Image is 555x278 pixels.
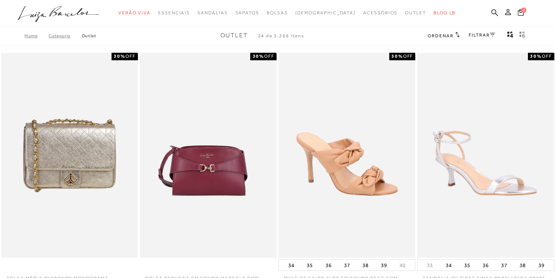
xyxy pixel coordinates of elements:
[235,6,259,20] a: categoryNavScreenReaderText
[542,53,552,59] span: OFF
[536,260,546,270] button: 39
[197,6,228,20] a: categoryNavScreenReaderText
[462,260,472,270] button: 35
[2,54,137,257] img: Bolsa média pesponto monograma dourado
[517,260,528,270] button: 38
[141,54,276,257] img: BOLSA PEQUENA EM COURO MARSALA COM FERRAGEM EM GANCHO
[158,10,190,15] span: Essenciais
[252,53,264,59] strong: 30%
[295,6,356,20] a: noSubCategoriesText
[418,54,553,257] a: SANDÁLIA DE TIRAS FINAS METALIZADA PRATA DE SALTO MÉDIO SANDÁLIA DE TIRAS FINAS METALIZADA PRATA ...
[443,260,454,270] button: 34
[434,6,456,20] a: BLOG LB
[517,31,527,41] button: gridText6Desc
[118,6,151,20] a: categoryNavScreenReaderText
[295,10,356,15] span: [DEMOGRAPHIC_DATA]
[286,260,297,270] button: 34
[141,54,276,257] a: BOLSA PEQUENA EM COURO MARSALA COM FERRAGEM EM GANCHO BOLSA PEQUENA EM COURO MARSALA COM FERRAGEM...
[158,6,190,20] a: categoryNavScreenReaderText
[515,8,526,18] button: 0
[49,33,81,38] a: Categoria
[499,260,509,270] button: 37
[425,262,435,269] button: 33
[114,53,125,59] strong: 30%
[235,10,259,15] span: Sapatos
[530,53,542,59] strong: 30%
[279,54,414,257] a: MULE DE SALTO ALTO EM COURO BEGE COM LAÇOS MULE DE SALTO ALTO EM COURO BEGE COM LAÇOS
[379,260,389,270] button: 39
[428,33,453,38] span: Ordenar
[434,10,456,15] span: BLOG LB
[405,6,426,20] a: categoryNavScreenReaderText
[118,10,151,15] span: Verão Viva
[403,53,413,59] span: OFF
[342,260,352,270] button: 37
[391,53,403,59] strong: 50%
[220,32,248,39] span: Outlet
[505,31,515,41] button: Mostrar 4 produtos por linha
[323,260,333,270] button: 36
[521,8,526,13] span: 0
[418,54,553,257] img: SANDÁLIA DE TIRAS FINAS METALIZADA PRATA DE SALTO MÉDIO
[405,10,426,15] span: Outlet
[279,54,414,257] img: MULE DE SALTO ALTO EM COURO BEGE COM LAÇOS
[267,10,288,15] span: Bolsas
[264,53,274,59] span: OFF
[125,53,136,59] span: OFF
[363,10,398,15] span: Acessórios
[267,6,288,20] a: categoryNavScreenReaderText
[360,260,371,270] button: 38
[24,33,49,38] a: Home
[480,260,491,270] button: 36
[197,10,228,15] span: Sandálias
[397,262,408,269] button: 40
[469,32,495,38] a: FILTRAR
[304,260,315,270] button: 35
[2,54,137,257] a: Bolsa média pesponto monograma dourado Bolsa média pesponto monograma dourado
[82,33,96,38] a: Outlet
[258,33,304,38] span: 24 de 3.266 itens
[363,6,398,20] a: categoryNavScreenReaderText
